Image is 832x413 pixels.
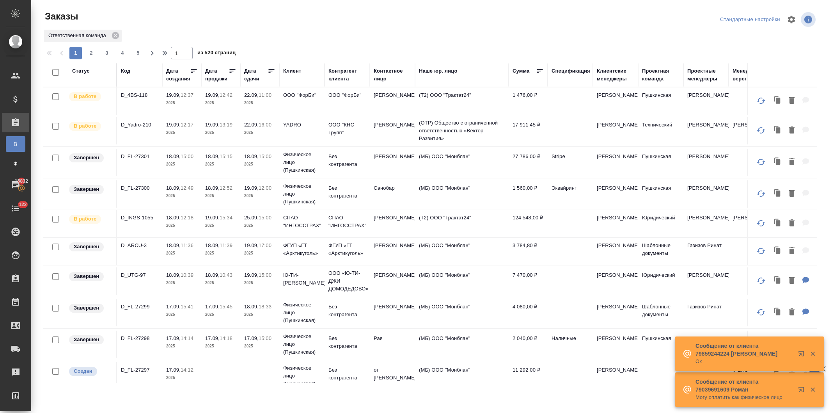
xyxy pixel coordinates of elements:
td: [PERSON_NAME] [683,87,729,115]
div: Выставляется автоматически при создании заказа [68,366,112,377]
td: [PERSON_NAME] [683,210,729,237]
p: Ю-ТИ-[PERSON_NAME] [283,271,321,287]
p: Физическое лицо (Пушкинская) [283,333,321,356]
span: из 520 страниц [197,48,236,59]
p: 18.09, [166,185,181,191]
p: 12:52 [220,185,232,191]
p: Без контрагента [328,335,366,350]
div: Выставляет КМ при направлении счета или после выполнения всех работ/сдачи заказа клиенту. Окончат... [68,271,112,282]
p: 11:39 [220,242,232,248]
p: 25.09, [244,215,259,221]
p: D_FL-27299 [121,303,158,311]
p: 19.09, [205,122,220,128]
p: 2025 [166,160,197,168]
p: Завершен [74,154,99,162]
p: 2025 [244,192,275,200]
p: ФГУП «ГТ «Арктикуголь» [283,242,321,257]
td: [PERSON_NAME] [683,117,729,144]
p: 19.09, [205,92,220,98]
p: Могу оплатить как физическое лицо [695,393,793,401]
span: Ф [10,160,21,167]
button: Клонировать [770,123,785,139]
p: Физическое лицо (Пушкинская) [283,364,321,388]
p: 2025 [166,374,197,382]
p: 2025 [166,99,197,107]
td: Пушкинская [638,180,683,208]
p: 2025 [205,342,236,350]
button: Закрыть [805,350,821,357]
p: 22.09, [244,122,259,128]
p: ООО "ФорБи" [328,91,366,99]
button: Удалить [785,304,798,320]
p: ООО "КНС Групп" [328,121,366,137]
td: [PERSON_NAME] [370,267,415,295]
button: Клонировать [770,304,785,320]
p: 2025 [166,129,197,137]
button: Удалить [785,123,798,139]
td: (МБ) ООО "Монблан" [415,299,509,326]
p: 18.09, [244,304,259,310]
td: [PERSON_NAME] [593,299,638,326]
p: 18.09, [166,272,181,278]
td: Санобар [370,180,415,208]
td: 124 548,00 ₽ [509,210,548,237]
td: [PERSON_NAME] [593,117,638,144]
a: В [6,136,25,152]
p: 17.09, [166,304,181,310]
span: В [10,140,21,148]
button: Удалить [785,93,798,109]
a: Ф [6,156,25,171]
button: Обновить [752,271,770,290]
button: Клонировать [770,215,785,231]
td: от [PERSON_NAME] [370,362,415,390]
p: 15:00 [259,272,271,278]
p: 15:41 [181,304,193,310]
td: 2 040,00 ₽ [509,331,548,358]
td: 11 292,00 ₽ [509,362,548,390]
p: 17.09, [166,335,181,341]
div: Выставляет КМ при направлении счета или после выполнения всех работ/сдачи заказа клиенту. Окончат... [68,153,112,163]
td: 27 786,00 ₽ [509,149,548,176]
button: Закрыть [805,386,821,393]
td: [PERSON_NAME] [370,299,415,326]
p: 12:18 [181,215,193,221]
p: 15:00 [259,215,271,221]
td: Stripe [548,149,593,176]
button: Обновить [752,121,770,140]
td: (Т2) ООО "Трактат24" [415,87,509,115]
p: 15:00 [259,153,271,159]
button: Удалить [785,243,798,259]
td: [PERSON_NAME] [593,210,638,237]
p: 14:18 [220,335,232,341]
p: 11:36 [181,242,193,248]
p: 17.09, [244,335,259,341]
div: Клиент [283,67,301,75]
a: 15832 [2,175,29,195]
p: 2025 [166,342,197,350]
p: 2025 [244,222,275,230]
p: D_4BS-118 [121,91,158,99]
td: [PERSON_NAME] [593,331,638,358]
p: 19.09, [166,122,181,128]
p: D_Yadro-210 [121,121,158,129]
p: Завершен [74,272,99,280]
button: Обновить [752,335,770,353]
span: 4 [116,49,129,57]
p: 18.09, [205,185,220,191]
div: Проектная команда [642,67,679,83]
p: 18.09, [166,153,181,159]
p: 2025 [205,99,236,107]
p: 19.09, [244,272,259,278]
td: Пушкинская [638,149,683,176]
button: Обновить [752,153,770,171]
button: Открыть в новой вкладке [793,346,812,365]
button: 3 [101,47,113,59]
td: [PERSON_NAME] [593,267,638,295]
p: Завершен [74,243,99,251]
p: В работе [74,122,96,130]
p: 17:00 [259,242,271,248]
p: Завершен [74,304,99,312]
p: 12:49 [181,185,193,191]
p: Физическое лицо (Пушкинская) [283,182,321,206]
p: 12:37 [181,92,193,98]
